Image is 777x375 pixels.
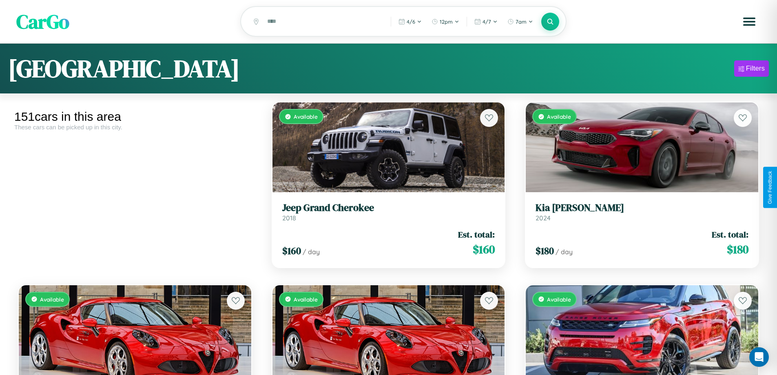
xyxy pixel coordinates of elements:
span: Available [547,296,571,303]
button: 7am [503,15,537,28]
span: 2024 [536,214,551,222]
span: Est. total: [458,229,495,240]
span: $ 160 [473,241,495,257]
span: 7am [516,18,527,25]
h3: Kia [PERSON_NAME] [536,202,748,214]
h1: [GEOGRAPHIC_DATA] [8,52,240,85]
button: 4/6 [394,15,426,28]
a: Jeep Grand Cherokee2018 [282,202,495,222]
div: Filters [746,64,765,73]
span: / day [556,248,573,256]
button: 4/7 [470,15,502,28]
span: $ 160 [282,244,301,257]
h3: Jeep Grand Cherokee [282,202,495,214]
span: Available [294,296,318,303]
span: Available [294,113,318,120]
span: $ 180 [536,244,554,257]
div: Open Intercom Messenger [749,347,769,367]
button: 12pm [427,15,463,28]
div: These cars can be picked up in this city. [14,124,256,131]
div: Give Feedback [767,171,773,204]
span: CarGo [16,8,69,35]
span: Available [547,113,571,120]
span: 2018 [282,214,296,222]
span: Available [40,296,64,303]
button: Filters [734,60,769,77]
div: 151 cars in this area [14,110,256,124]
button: Open menu [738,10,761,33]
a: Kia [PERSON_NAME]2024 [536,202,748,222]
span: 12pm [440,18,453,25]
span: 4 / 6 [407,18,415,25]
span: / day [303,248,320,256]
span: $ 180 [727,241,748,257]
span: Est. total: [712,229,748,240]
span: 4 / 7 [483,18,491,25]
